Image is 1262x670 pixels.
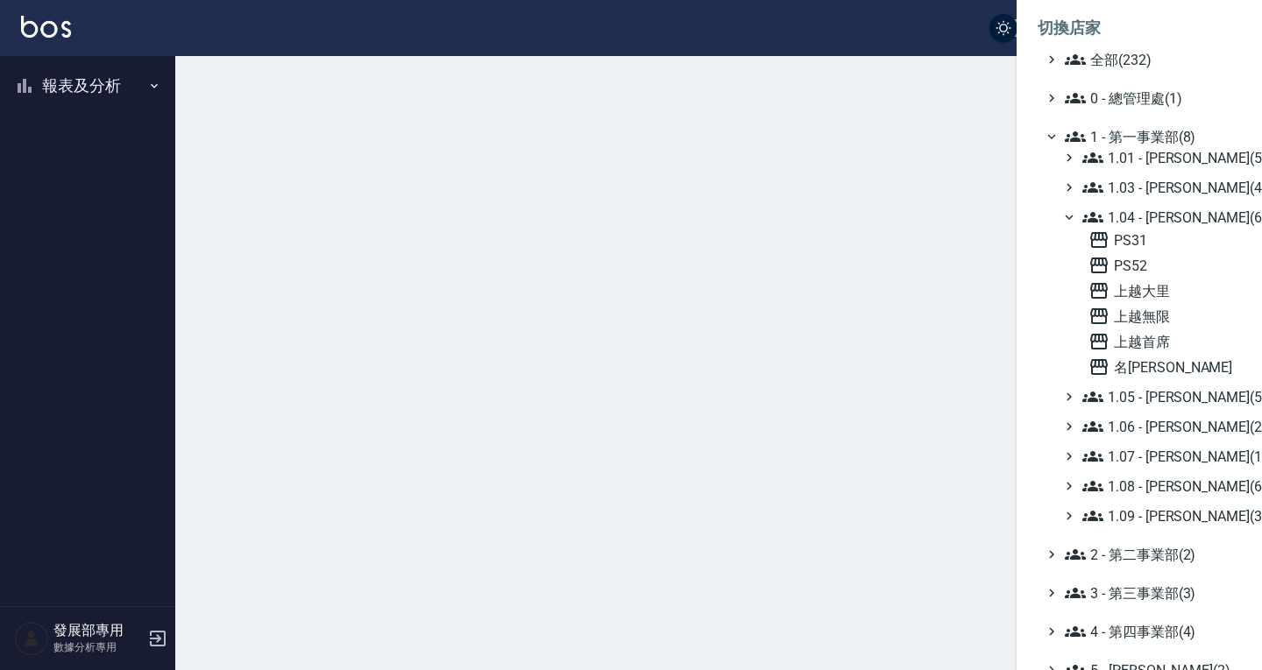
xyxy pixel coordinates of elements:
[1065,621,1234,642] span: 4 - 第四事業部(4)
[1065,88,1234,109] span: 0 - 總管理處(1)
[1082,177,1234,198] span: 1.03 - [PERSON_NAME](4)
[1065,582,1234,603] span: 3 - 第三事業部(3)
[1088,331,1234,352] span: 上越首席
[1088,229,1234,250] span: PS31
[1088,280,1234,301] span: 上越大里
[1065,126,1234,147] span: 1 - 第一事業部(8)
[1082,147,1234,168] span: 1.01 - [PERSON_NAME](5)
[1082,446,1234,467] span: 1.07 - [PERSON_NAME](11)
[1038,7,1241,49] li: 切換店家
[1088,356,1234,377] span: 名[PERSON_NAME]
[1082,505,1234,526] span: 1.09 - [PERSON_NAME](3)
[1082,416,1234,437] span: 1.06 - [PERSON_NAME](2)
[1082,386,1234,407] span: 1.05 - [PERSON_NAME](5)
[1088,255,1234,276] span: PS52
[1082,207,1234,228] span: 1.04 - [PERSON_NAME](6)
[1065,544,1234,565] span: 2 - 第二事業部(2)
[1082,476,1234,497] span: 1.08 - [PERSON_NAME](6)
[1088,306,1234,327] span: 上越無限
[1065,49,1234,70] span: 全部(232)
